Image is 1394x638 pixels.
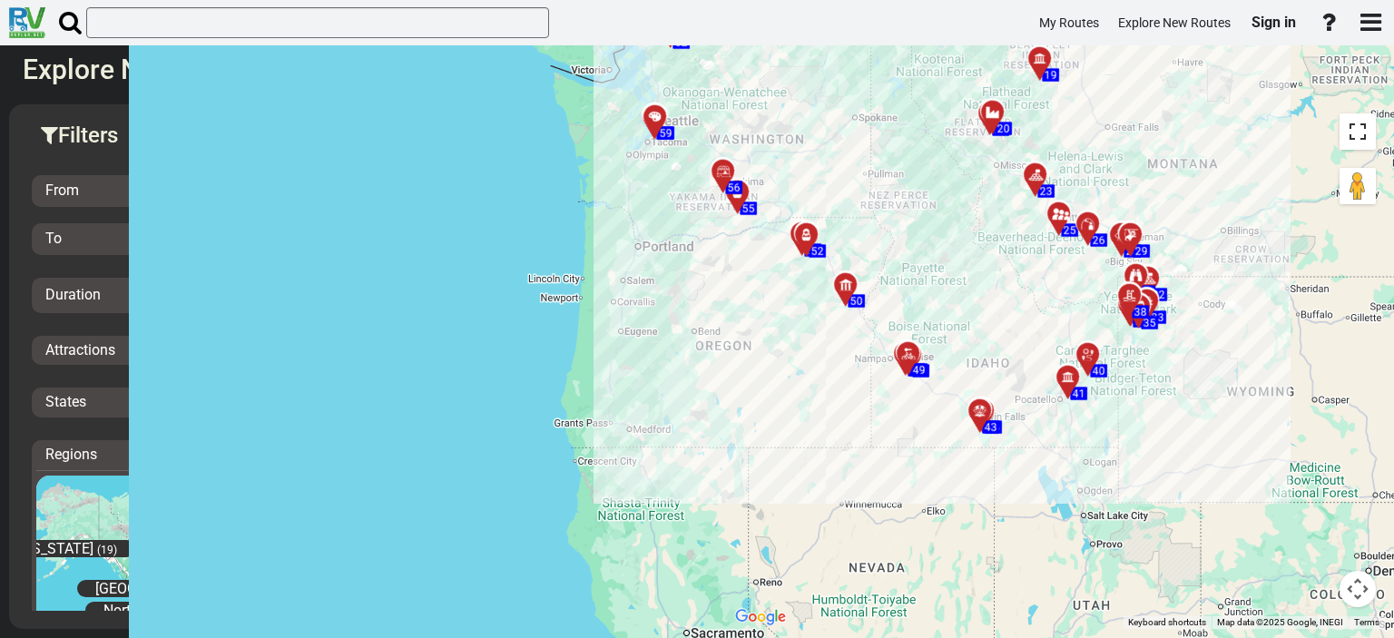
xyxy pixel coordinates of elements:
[1110,5,1239,41] a: Explore New Routes
[1152,311,1164,324] span: 33
[1153,289,1165,301] span: 32
[97,544,117,556] span: (19)
[850,295,863,308] span: 50
[23,54,1215,84] h2: Explore New Routes
[36,445,318,466] div: Regions
[987,421,1000,434] span: 44
[1073,388,1085,400] span: 41
[1243,4,1304,42] a: Sign in
[913,364,926,377] span: 49
[1340,571,1376,607] button: Map camera controls
[103,602,329,619] span: Northwestern [GEOGRAPHIC_DATA]
[1031,5,1107,41] a: My Routes
[1118,15,1231,30] span: Explore New Routes
[36,285,318,306] div: Duration
[95,580,232,597] span: [GEOGRAPHIC_DATA]
[1093,365,1105,378] span: 40
[36,340,318,361] div: Attractions
[1144,317,1156,329] span: 35
[985,421,997,434] span: 43
[45,446,97,463] span: Regions
[45,286,101,303] span: Duration
[45,393,86,410] span: States
[19,540,93,557] span: [US_STATE]
[36,392,318,413] div: States
[1039,15,1099,30] span: My Routes
[1093,234,1105,247] span: 26
[1134,306,1147,319] span: 38
[1064,224,1076,237] span: 25
[1252,14,1296,31] span: Sign in
[811,245,824,258] span: 52
[1135,245,1148,258] span: 29
[41,123,168,147] h3: Filters
[9,7,45,38] img: RvPlanetLogo.png
[45,230,62,247] span: To
[45,341,115,358] span: Attractions
[45,182,79,199] span: From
